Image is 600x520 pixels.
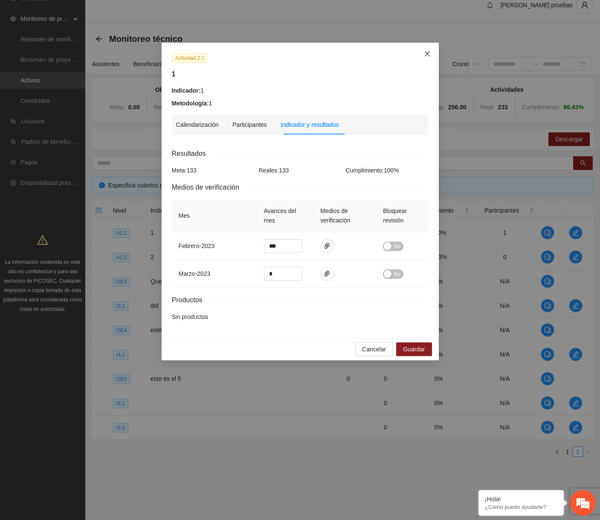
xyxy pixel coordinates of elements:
th: Avances del mes [257,199,314,232]
th: Bloquear revisión [376,199,428,232]
div: Cumplimiento: 100 % [343,166,430,175]
span: Guardar [403,345,425,354]
div: 1 [172,99,429,108]
th: Mes [172,199,257,232]
div: Minimizar ventana de chat en vivo [140,4,160,25]
textarea: Escriba su mensaje y pulse “Intro” [4,233,162,263]
span: close [424,50,431,57]
div: Calendarización [176,120,219,129]
span: febrero - 2023 [179,242,215,249]
div: Chatee con nosotros ahora [44,44,143,55]
button: Close [416,43,439,66]
span: Productos [172,295,209,305]
div: 1 [172,86,429,95]
span: No [394,269,400,279]
h5: 1 [172,69,429,79]
span: Reales: 133 [258,167,289,174]
button: paper-clip [320,267,334,280]
span: marzo - 2023 [179,270,211,277]
div: ¡Hola! [485,496,557,502]
div: Meta: 133 [170,166,257,175]
span: No [394,242,400,251]
div: Participantes [232,120,267,129]
span: paper-clip [321,242,333,249]
span: down [295,275,300,280]
span: Estamos en línea. [49,114,118,200]
span: Actividad 2.1 [172,53,208,63]
strong: Metodología: [172,100,209,107]
span: up [295,269,300,274]
span: Decrease Value [293,246,302,252]
button: Guardar [396,342,432,356]
strong: Indicador: [172,87,201,94]
p: ¿Cómo puedo ayudarte? [485,504,557,510]
button: Cancelar [355,342,393,356]
span: Medios de verificación [172,182,246,193]
span: Decrease Value [293,274,302,280]
span: Increase Value [293,267,302,274]
div: Sin productos [172,148,429,321]
button: paper-clip [320,239,334,253]
div: Indicador y resultados [281,120,339,129]
span: paper-clip [321,270,333,277]
span: Cancelar [362,345,386,354]
span: Increase Value [293,240,302,246]
span: Resultados [172,148,213,159]
span: down [295,247,300,252]
th: Medios de verificación [313,199,376,232]
span: up [295,241,300,246]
